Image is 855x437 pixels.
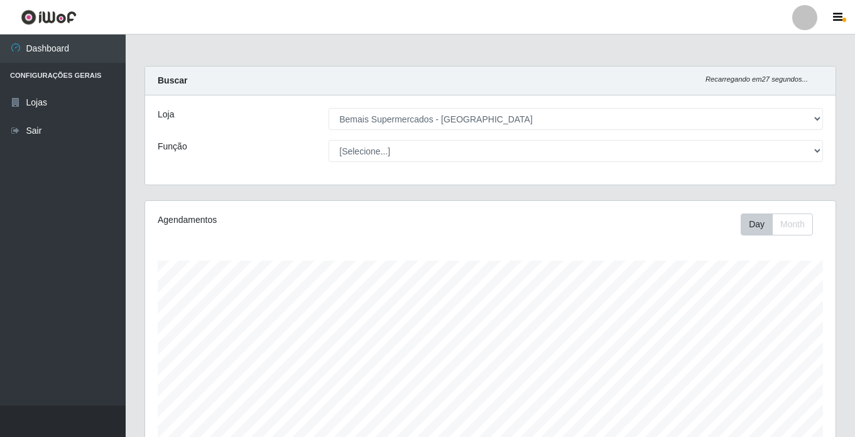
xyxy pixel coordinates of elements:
[705,75,808,83] i: Recarregando em 27 segundos...
[158,213,424,227] div: Agendamentos
[741,213,823,235] div: Toolbar with button groups
[741,213,813,235] div: First group
[741,213,773,235] button: Day
[158,75,187,85] strong: Buscar
[158,108,174,121] label: Loja
[21,9,77,25] img: CoreUI Logo
[158,140,187,153] label: Função
[772,213,813,235] button: Month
